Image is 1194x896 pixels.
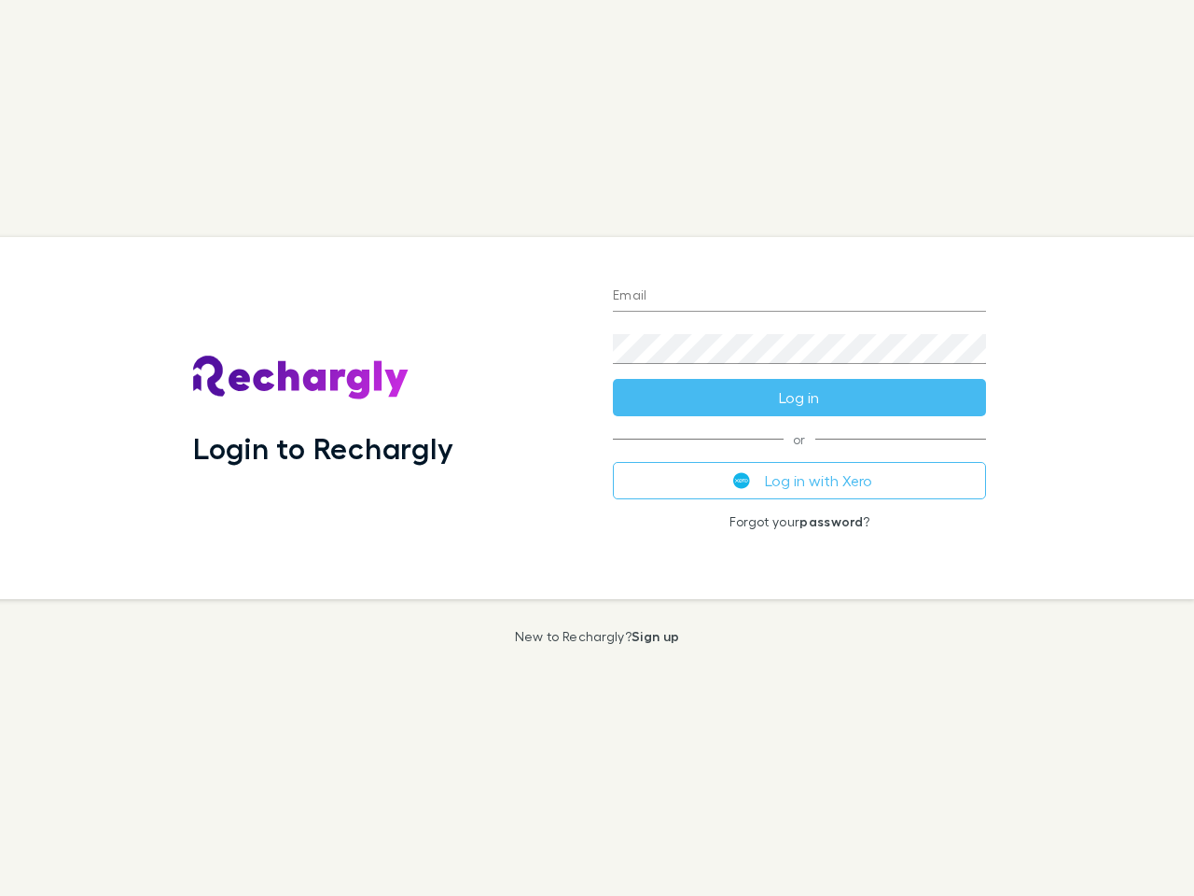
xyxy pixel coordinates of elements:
img: Xero's logo [733,472,750,489]
h1: Login to Rechargly [193,430,453,466]
a: password [799,513,863,529]
p: New to Rechargly? [515,629,680,644]
p: Forgot your ? [613,514,986,529]
img: Rechargly's Logo [193,356,410,400]
button: Log in with Xero [613,462,986,499]
button: Log in [613,379,986,416]
a: Sign up [632,628,679,644]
